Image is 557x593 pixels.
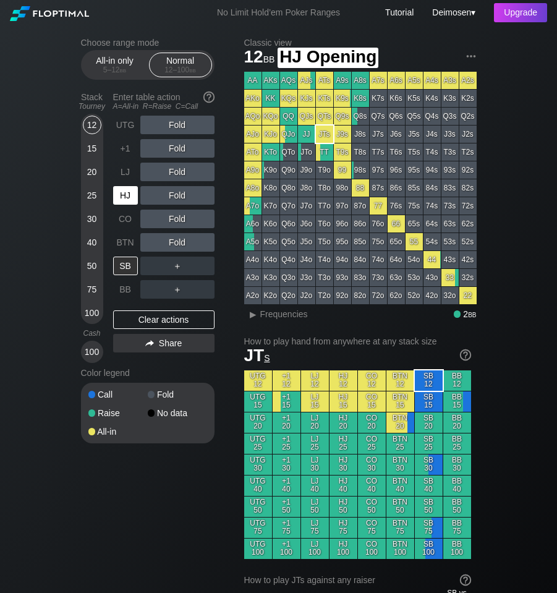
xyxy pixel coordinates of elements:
[87,53,143,77] div: All-in only
[423,269,441,286] div: 43o
[301,454,329,475] div: LJ 30
[441,197,459,215] div: 73s
[370,287,387,304] div: 72o
[113,257,138,275] div: SB
[244,161,261,179] div: A9o
[113,233,138,252] div: BTN
[459,348,472,362] img: help.32db89a4.svg
[140,116,215,134] div: Fold
[423,197,441,215] div: 74s
[113,210,138,228] div: CO
[316,143,333,161] div: TT
[83,304,101,322] div: 100
[76,87,108,116] div: Stack
[280,287,297,304] div: Q2o
[459,126,477,143] div: J2s
[280,90,297,107] div: KQs
[244,497,272,517] div: UTG 50
[83,257,101,275] div: 50
[415,391,443,412] div: SB 15
[406,251,423,268] div: 54o
[352,161,369,179] div: 98s
[406,215,423,233] div: 65s
[245,307,261,322] div: ▸
[316,179,333,197] div: T8o
[352,179,369,197] div: 88
[388,287,405,304] div: 62o
[459,269,477,286] div: 32s
[459,233,477,250] div: 52s
[113,139,138,158] div: +1
[468,309,476,319] span: bb
[140,163,215,181] div: Fold
[298,269,315,286] div: J3o
[120,66,127,74] span: bb
[352,233,369,250] div: 85o
[244,412,272,433] div: UTG 20
[334,233,351,250] div: 95o
[388,179,405,197] div: 86s
[244,215,261,233] div: A6o
[441,72,459,89] div: A3s
[273,476,300,496] div: +1 40
[83,210,101,228] div: 30
[316,287,333,304] div: T2o
[370,143,387,161] div: T7s
[83,163,101,181] div: 20
[198,7,359,20] div: No Limit Hold’em Poker Ranges
[334,179,351,197] div: 98o
[140,257,215,275] div: ＋
[423,108,441,125] div: Q4s
[189,66,196,74] span: bb
[334,108,351,125] div: Q9s
[441,143,459,161] div: T3s
[262,161,279,179] div: K9o
[388,233,405,250] div: 65o
[352,108,369,125] div: Q8s
[386,412,414,433] div: BTN 20
[459,90,477,107] div: K2s
[415,497,443,517] div: SB 50
[244,38,477,48] h2: Classic view
[280,108,297,125] div: QQ
[334,251,351,268] div: 94o
[155,66,206,74] div: 12 – 100
[301,391,329,412] div: LJ 15
[76,102,108,111] div: Tourney
[443,454,471,475] div: BB 30
[334,215,351,233] div: 96o
[388,143,405,161] div: T6s
[386,433,414,454] div: BTN 25
[113,116,138,134] div: UTG
[406,126,423,143] div: J5s
[334,269,351,286] div: 93o
[358,476,386,496] div: CO 40
[262,90,279,107] div: KK
[280,269,297,286] div: Q3o
[459,161,477,179] div: 92s
[432,7,471,17] span: Deimosen
[415,454,443,475] div: SB 30
[370,90,387,107] div: K7s
[334,126,351,143] div: J9s
[352,215,369,233] div: 86o
[370,233,387,250] div: 75o
[406,90,423,107] div: K5s
[83,343,101,361] div: 100
[88,427,148,436] div: All-in
[88,409,148,417] div: Raise
[370,269,387,286] div: 73o
[152,53,209,77] div: Normal
[262,72,279,89] div: AKs
[334,161,351,179] div: 99
[298,179,315,197] div: J8o
[334,143,351,161] div: T9s
[316,269,333,286] div: T3o
[358,433,386,454] div: CO 25
[388,161,405,179] div: 96s
[83,139,101,158] div: 15
[441,126,459,143] div: J3s
[273,433,300,454] div: +1 25
[280,197,297,215] div: Q7o
[388,197,405,215] div: 76s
